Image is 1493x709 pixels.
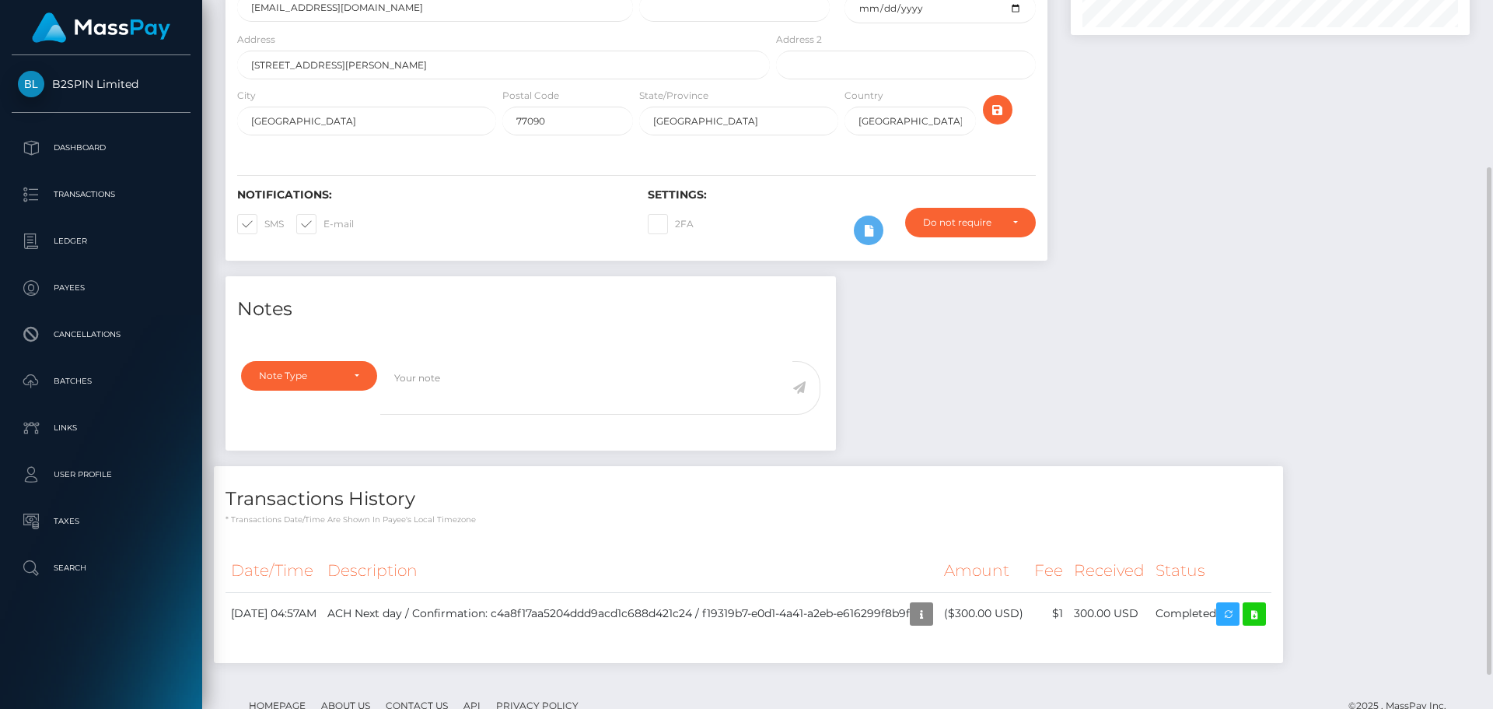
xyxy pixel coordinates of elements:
a: Transactions [12,175,191,214]
h4: Notes [237,296,824,323]
h6: Settings: [648,188,1035,202]
label: Postal Code [502,89,559,103]
div: Note Type [259,370,341,382]
h6: Notifications: [237,188,624,202]
th: Date/Time [226,549,322,592]
td: ($300.00 USD) [939,592,1029,635]
p: Transactions [18,183,184,206]
label: SMS [237,214,284,234]
td: Completed [1150,592,1271,635]
th: Description [322,549,939,592]
p: Cancellations [18,323,184,346]
p: Batches [18,370,184,393]
a: Batches [12,362,191,401]
h4: Transactions History [226,486,1271,513]
th: Received [1068,549,1150,592]
img: MassPay Logo [32,12,170,43]
a: Links [12,409,191,448]
p: Dashboard [18,136,184,160]
th: Amount [939,549,1029,592]
a: Ledger [12,222,191,261]
label: Address [237,33,275,47]
a: Cancellations [12,315,191,354]
td: 300.00 USD [1068,592,1150,635]
p: Ledger [18,230,184,253]
label: State/Province [639,89,708,103]
a: Dashboard [12,128,191,167]
label: 2FA [648,214,694,234]
button: Do not require [905,208,1036,237]
label: Country [844,89,883,103]
a: Search [12,549,191,588]
p: Taxes [18,510,184,533]
p: Search [18,556,184,580]
label: City [237,89,256,103]
p: Payees [18,276,184,300]
a: User Profile [12,455,191,494]
div: Do not require [923,216,1000,229]
a: Taxes [12,502,191,541]
th: Fee [1029,549,1068,592]
td: ACH Next day / Confirmation: c4a8f17aa5204ddd9acd1c688d421c24 / f19319b7-e0d1-4a41-a2eb-e616299f8b9f [322,592,939,635]
a: Payees [12,269,191,307]
th: Status [1150,549,1271,592]
label: E-mail [296,214,354,234]
img: B2SPIN Limited [18,71,44,97]
span: B2SPIN Limited [12,77,191,91]
p: Links [18,416,184,440]
td: $1 [1029,592,1068,635]
p: * Transactions date/time are shown in payee's local timezone [226,514,1271,525]
button: Note Type [241,361,377,391]
td: [DATE] 04:57AM [226,592,322,635]
label: Address 2 [776,33,822,47]
p: User Profile [18,463,184,486]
